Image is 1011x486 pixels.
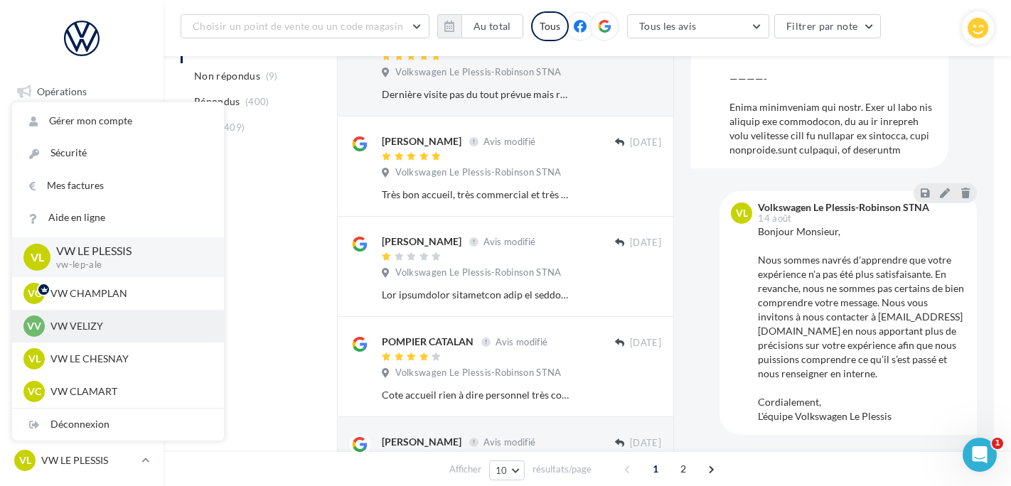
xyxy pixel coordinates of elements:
[437,14,523,38] button: Au total
[27,319,41,333] span: VV
[28,352,41,366] span: VL
[56,259,201,271] p: vw-lep-ale
[533,463,592,476] span: résultats/page
[382,435,461,449] div: [PERSON_NAME]
[9,325,155,367] a: PLV et print personnalisable
[395,166,561,179] span: Volkswagen Le Plessis-Robinson STNA
[627,14,769,38] button: Tous les avis
[531,11,569,41] div: Tous
[483,436,535,448] span: Avis modifié
[630,437,661,450] span: [DATE]
[992,438,1003,449] span: 1
[11,447,152,474] a: VL VW LE PLESSIS
[245,96,269,107] span: (400)
[963,438,997,472] iframe: Intercom live chat
[395,66,561,79] span: Volkswagen Le Plessis-Robinson STNA
[395,367,561,379] span: Volkswagen Le Plessis-Robinson STNA
[9,254,155,284] a: Médiathèque
[9,112,155,143] a: Boîte de réception20
[28,384,41,399] span: VC
[28,286,41,301] span: VC
[50,384,207,399] p: VW CLAMART
[630,136,661,149] span: [DATE]
[31,249,44,265] span: VL
[9,184,155,214] a: Campagnes
[194,94,240,109] span: Répondus
[672,458,695,480] span: 2
[382,134,461,148] div: [PERSON_NAME]
[461,14,523,38] button: Au total
[382,288,569,302] div: Lor ipsumdolor sitametcon adip el seddoei tem incididunt utl etdolorem al en adminimv qui no'ex u...
[736,206,748,220] span: VL
[19,453,31,468] span: VL
[9,290,155,320] a: Calendrier
[774,14,882,38] button: Filtrer par note
[50,319,207,333] p: VW VELIZY
[644,458,667,480] span: 1
[12,202,224,234] a: Aide en ligne
[382,335,474,349] div: POMPIER CATALAN
[50,286,207,301] p: VW CHAMPLAN
[639,20,697,32] span: Tous les avis
[630,337,661,350] span: [DATE]
[12,105,224,137] a: Gérer mon compte
[630,237,661,249] span: [DATE]
[181,14,429,38] button: Choisir un point de vente ou un code magasin
[12,170,224,202] a: Mes factures
[194,69,260,83] span: Non répondus
[496,336,547,347] span: Avis modifié
[449,463,481,476] span: Afficher
[221,121,245,133] span: (409)
[12,137,224,169] a: Sécurité
[382,388,569,402] div: Cote accueil rien à dire personnel très correcte à la écoute à la prise de rendez vous au télépho...
[758,202,929,212] div: Volkswagen Le Plessis-Robinson STNA
[758,214,791,223] span: 14 août
[9,148,155,178] a: Visibilité en ligne
[758,225,965,423] div: Bonjour Monsieur, Nous sommes navrés d'apprendre que votre expérience n'a pas été plus satisfaisa...
[12,409,224,441] div: Déconnexion
[483,236,535,247] span: Avis modifié
[496,465,508,476] span: 10
[382,234,461,249] div: [PERSON_NAME]
[9,77,155,107] a: Opérations
[382,188,569,202] div: Très bon accueil, très commercial et très pro!
[9,220,155,249] a: Contacts
[489,460,525,480] button: 10
[56,243,201,259] p: VW LE PLESSIS
[483,136,535,147] span: Avis modifié
[9,372,155,414] a: Campagnes DataOnDemand
[41,453,136,468] p: VW LE PLESSIS
[395,266,561,279] span: Volkswagen Le Plessis-Robinson STNA
[382,87,569,102] div: Dernière visite pas du tout prévue mais réaction immédiate et problème résolu. Parfait accueil et...
[50,352,207,366] p: VW LE CHESNAY
[193,20,403,32] span: Choisir un point de vente ou un code magasin
[266,70,278,82] span: (9)
[37,85,87,97] span: Opérations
